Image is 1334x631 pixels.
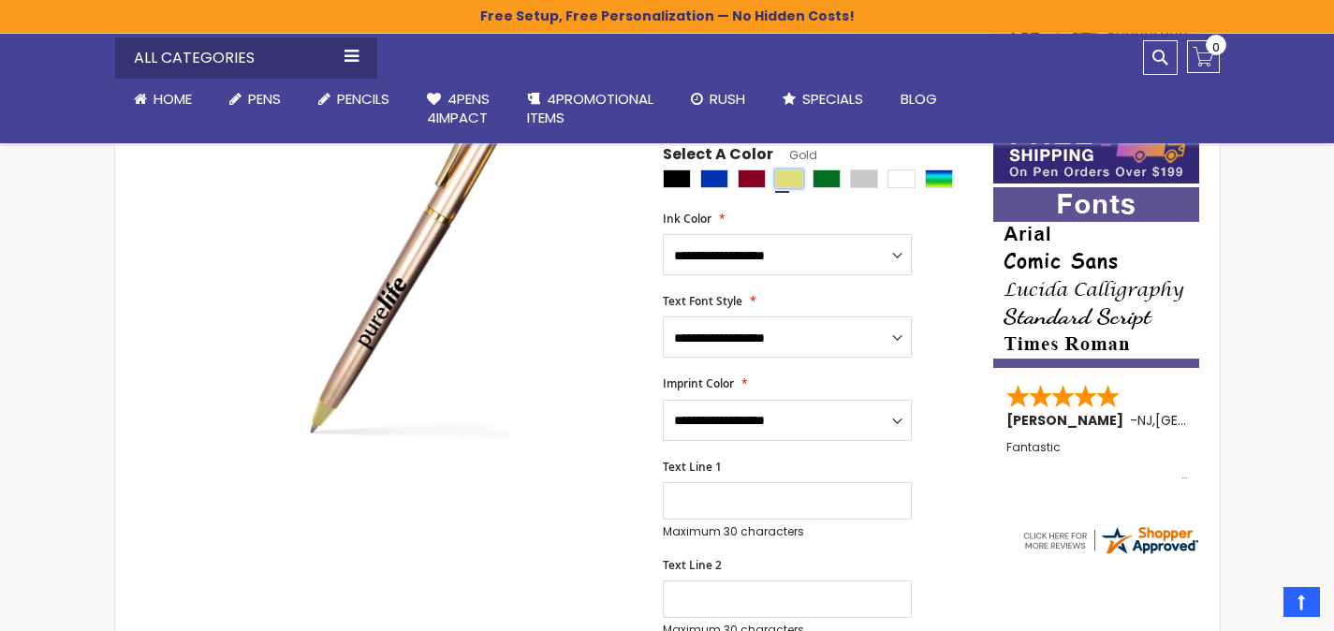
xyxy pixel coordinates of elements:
[775,169,803,188] div: Gold
[993,116,1199,183] img: Free shipping on orders over $199
[1130,411,1293,430] span: - ,
[527,89,653,127] span: 4PROMOTIONAL ITEMS
[1187,40,1220,73] a: 0
[663,211,711,227] span: Ink Color
[850,169,878,188] div: Silver
[1006,441,1188,481] div: Fantastic
[508,79,672,139] a: 4PROMOTIONALITEMS
[663,524,912,539] p: Maximum 30 characters
[248,89,281,109] span: Pens
[211,79,300,120] a: Pens
[813,169,841,188] div: Green
[700,169,728,188] div: Blue
[408,79,508,139] a: 4Pens4impact
[663,169,691,188] div: Black
[427,89,490,127] span: 4Pens 4impact
[154,89,192,109] span: Home
[738,169,766,188] div: Burgundy
[1283,587,1320,617] a: Top
[1155,411,1293,430] span: [GEOGRAPHIC_DATA]
[993,187,1199,368] img: font-personalization-examples
[1020,523,1200,557] img: 4pens.com widget logo
[300,79,408,120] a: Pencils
[1212,38,1220,56] span: 0
[710,89,745,109] span: Rush
[802,89,863,109] span: Specials
[115,79,211,120] a: Home
[210,30,638,458] img: gold-4pg-9160_ultra_gold_side_main_1.jpg
[663,459,722,475] span: Text Line 1
[663,557,722,573] span: Text Line 2
[663,293,742,309] span: Text Font Style
[882,79,956,120] a: Blog
[925,169,953,188] div: Assorted
[115,37,377,79] div: All Categories
[663,144,773,169] span: Select A Color
[1006,411,1130,430] span: [PERSON_NAME]
[1137,411,1152,430] span: NJ
[672,79,764,120] a: Rush
[1020,545,1200,561] a: 4pens.com certificate URL
[887,169,916,188] div: White
[773,147,817,163] span: Gold
[337,89,389,109] span: Pencils
[901,89,937,109] span: Blog
[764,79,882,120] a: Specials
[663,375,734,391] span: Imprint Color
